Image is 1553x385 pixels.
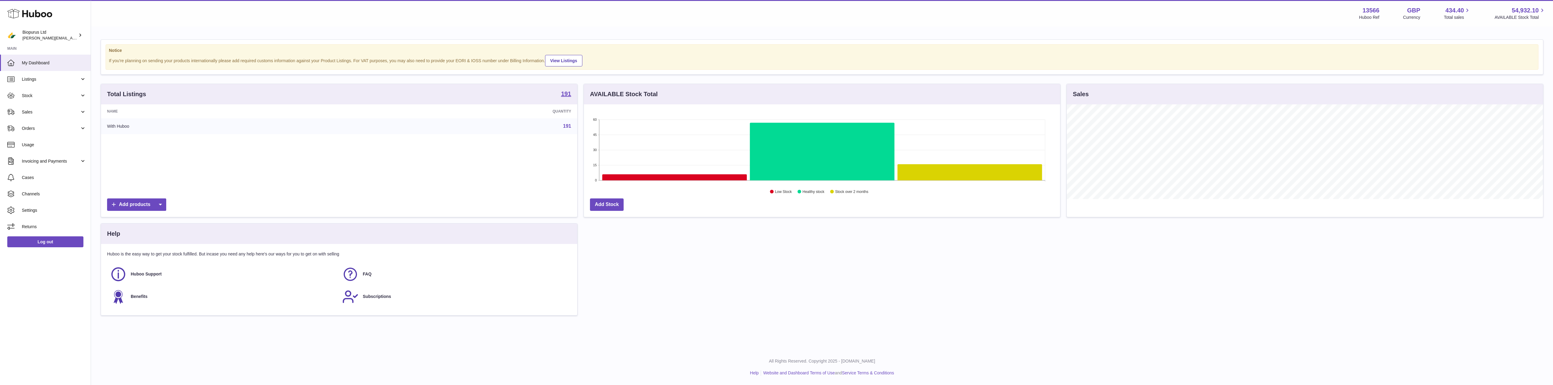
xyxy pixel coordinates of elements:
[563,123,571,129] a: 191
[107,198,166,211] a: Add products
[561,91,571,97] strong: 191
[763,370,835,375] a: Website and Dashboard Terms of Use
[593,118,597,121] text: 60
[7,236,83,247] a: Log out
[131,271,162,277] span: Huboo Support
[22,126,80,131] span: Orders
[131,294,147,299] span: Benefits
[22,76,80,82] span: Listings
[775,190,792,194] text: Low Stock
[750,370,759,375] a: Help
[1445,6,1464,15] span: 434.40
[96,358,1548,364] p: All Rights Reserved. Copyright 2025 - [DOMAIN_NAME]
[22,142,86,148] span: Usage
[1494,6,1546,20] a: 54,932.10 AVAILABLE Stock Total
[22,35,122,40] span: [PERSON_NAME][EMAIL_ADDRESS][DOMAIN_NAME]
[590,198,624,211] a: Add Stock
[545,55,582,66] a: View Listings
[1363,6,1380,15] strong: 13566
[1359,15,1380,20] div: Huboo Ref
[835,190,868,194] text: Stock over 2 months
[1494,15,1546,20] span: AVAILABLE Stock Total
[363,294,391,299] span: Subscriptions
[593,133,597,137] text: 45
[22,158,80,164] span: Invoicing and Payments
[109,54,1535,66] div: If you're planning on sending your products internationally please add required customs informati...
[107,90,146,98] h3: Total Listings
[561,91,571,98] a: 191
[1444,6,1471,20] a: 434.40 Total sales
[22,224,86,230] span: Returns
[22,109,80,115] span: Sales
[803,190,825,194] text: Healthy stock
[22,29,77,41] div: Biopurus Ltd
[22,175,86,181] span: Cases
[22,60,86,66] span: My Dashboard
[590,90,658,98] h3: AVAILABLE Stock Total
[22,93,80,99] span: Stock
[109,48,1535,53] strong: Notice
[1444,15,1471,20] span: Total sales
[1403,15,1420,20] div: Currency
[342,289,568,305] a: Subscriptions
[342,266,568,282] a: FAQ
[101,104,352,118] th: Name
[107,230,120,238] h3: Help
[1407,6,1420,15] strong: GBP
[101,118,352,134] td: With Huboo
[22,191,86,197] span: Channels
[7,31,16,40] img: peter@biopurus.co.uk
[107,251,571,257] p: Huboo is the easy way to get your stock fulfilled. But incase you need any help here's our ways f...
[1073,90,1089,98] h3: Sales
[761,370,894,376] li: and
[593,163,597,167] text: 15
[1512,6,1539,15] span: 54,932.10
[22,208,86,213] span: Settings
[110,289,336,305] a: Benefits
[363,271,372,277] span: FAQ
[595,178,597,182] text: 0
[593,148,597,152] text: 30
[352,104,577,118] th: Quantity
[842,370,894,375] a: Service Terms & Conditions
[110,266,336,282] a: Huboo Support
